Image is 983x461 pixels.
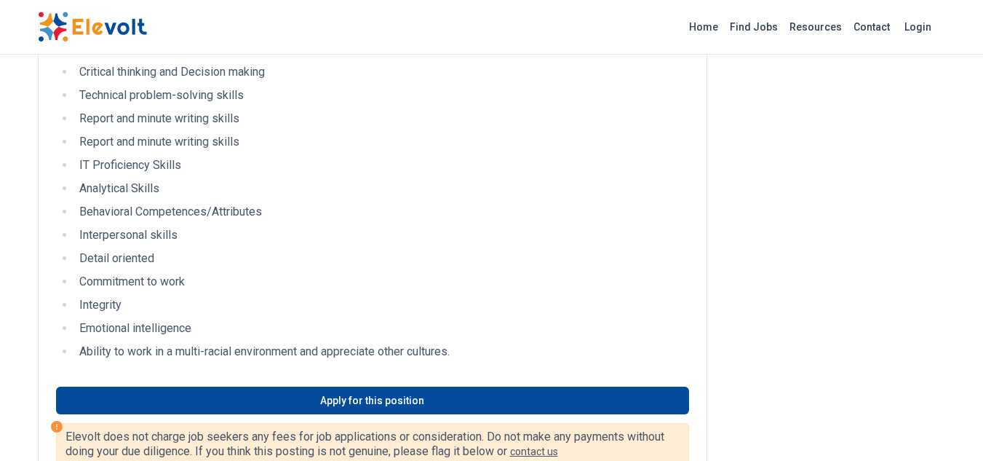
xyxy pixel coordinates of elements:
[683,15,724,39] a: Home
[75,320,689,337] li: Emotional intelligence
[75,87,689,104] li: Technical problem-solving skills
[75,63,689,81] li: Critical thinking and Decision making
[910,391,983,461] iframe: Chat Widget
[896,12,940,42] a: Login
[75,226,689,244] li: Interpersonal skills
[75,273,689,291] li: Commitment to work
[75,133,689,151] li: Report and minute writing skills
[848,15,896,39] a: Contact
[75,296,689,314] li: Integrity
[38,12,147,42] img: Elevolt
[75,110,689,127] li: Report and minute writing skills
[75,203,689,221] li: Behavioral Competences/Attributes
[65,430,680,459] p: Elevolt does not charge job seekers any fees for job applications or consideration. Do not make a...
[510,446,558,457] a: contact us
[75,157,689,174] li: IT Proficiency Skills
[75,180,689,197] li: Analytical Skills
[784,15,848,39] a: Resources
[75,250,689,267] li: Detail oriented
[56,387,689,414] a: Apply for this position
[724,15,784,39] a: Find Jobs
[75,343,689,360] li: Ability to work in a multi-racial environment and appreciate other cultures.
